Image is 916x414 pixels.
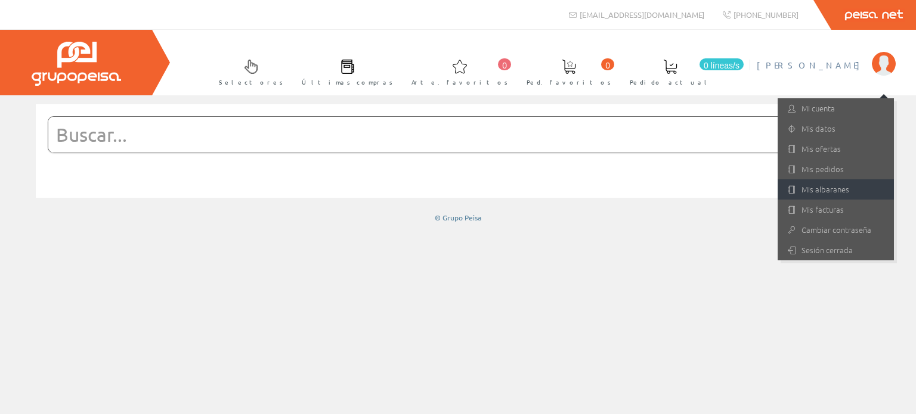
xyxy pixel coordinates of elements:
a: [PERSON_NAME] [757,49,896,61]
font: Mis ofertas [801,143,841,154]
a: Mi cuenta [778,98,894,119]
a: Mis datos [778,119,894,139]
font: [PERSON_NAME] [757,60,866,70]
a: Mis facturas [778,200,894,220]
input: Buscar... [48,117,838,152]
img: Grupo Peisa [32,42,121,86]
font: Pedido actual [630,77,711,86]
font: Mis albaranes [801,183,849,195]
font: Mi cuenta [801,102,835,114]
font: © Grupo Peisa [435,213,481,222]
a: Sesión cerrada [778,240,894,260]
font: Selectores [219,77,283,86]
a: Últimas compras [290,49,399,93]
font: Mis datos [801,123,835,134]
a: Mis pedidos [778,159,894,179]
a: Cambiar contraseña [778,220,894,240]
font: Mis facturas [801,204,844,215]
font: Arte. favoritos [411,77,508,86]
font: Sesión cerrada [801,244,853,256]
a: Mis albaranes [778,179,894,200]
a: Mis ofertas [778,139,894,159]
font: 0 [605,61,610,70]
font: Cambiar contraseña [801,224,871,235]
font: 0 líneas/s [704,61,739,70]
font: [PHONE_NUMBER] [734,10,799,20]
font: [EMAIL_ADDRESS][DOMAIN_NAME] [580,10,704,20]
font: Ped. favoritos [527,77,611,86]
font: 0 [502,61,507,70]
font: Mis pedidos [801,163,844,175]
font: Últimas compras [302,77,393,86]
a: Selectores [207,49,289,93]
